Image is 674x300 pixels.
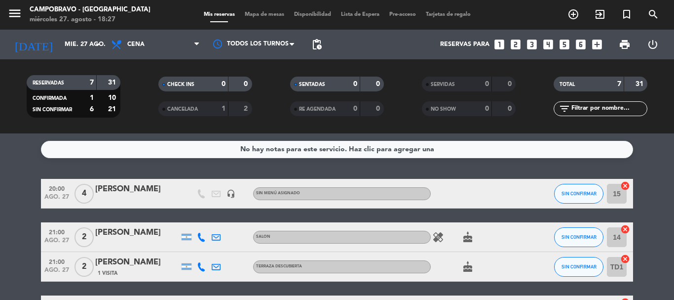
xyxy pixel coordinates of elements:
[636,81,645,87] strong: 31
[574,38,587,51] i: looks_6
[108,79,118,86] strong: 31
[244,105,250,112] strong: 2
[431,107,456,112] span: NO SHOW
[554,184,603,204] button: SIN CONFIRMAR
[108,106,118,113] strong: 21
[558,38,571,51] i: looks_5
[7,34,60,55] i: [DATE]
[299,107,336,112] span: RE AGENDADA
[44,194,69,205] span: ago. 27
[559,103,570,115] i: filter_list
[95,226,179,239] div: [PERSON_NAME]
[431,82,455,87] span: SERVIDAS
[44,267,69,278] span: ago. 27
[647,8,659,20] i: search
[432,231,444,243] i: healing
[493,38,506,51] i: looks_one
[30,5,150,15] div: Campobravo - [GEOGRAPHIC_DATA]
[44,237,69,249] span: ago. 27
[594,8,606,20] i: exit_to_app
[485,105,489,112] strong: 0
[222,81,225,87] strong: 0
[90,79,94,86] strong: 7
[562,191,597,196] span: SIN CONFIRMAR
[440,41,489,48] span: Reservas para
[108,94,118,101] strong: 10
[289,12,336,17] span: Disponibilidad
[92,39,104,50] i: arrow_drop_down
[353,105,357,112] strong: 0
[90,94,94,101] strong: 1
[95,256,179,269] div: [PERSON_NAME]
[560,82,575,87] span: TOTAL
[647,39,659,50] i: power_settings_new
[591,38,603,51] i: add_box
[256,264,302,268] span: TERRAZA DESCUBIERTA
[75,227,94,247] span: 2
[620,224,630,234] i: cancel
[485,81,489,87] strong: 0
[33,81,64,86] span: RESERVADAS
[621,8,633,20] i: turned_in_not
[462,231,474,243] i: cake
[421,12,476,17] span: Tarjetas de regalo
[44,226,69,237] span: 21:00
[542,38,555,51] i: looks_4
[256,235,270,239] span: SALON
[376,105,382,112] strong: 0
[75,257,94,277] span: 2
[75,184,94,204] span: 4
[311,39,323,50] span: pending_actions
[222,105,225,112] strong: 1
[33,107,72,112] span: SIN CONFIRMAR
[570,103,647,114] input: Filtrar por nombre...
[44,182,69,194] span: 20:00
[384,12,421,17] span: Pre-acceso
[256,191,300,195] span: Sin menú asignado
[240,144,434,155] div: No hay notas para este servicio. Haz clic para agregar una
[376,81,382,87] strong: 0
[7,6,22,21] i: menu
[620,181,630,191] i: cancel
[299,82,325,87] span: SENTADAS
[508,105,514,112] strong: 0
[562,234,597,240] span: SIN CONFIRMAR
[90,106,94,113] strong: 6
[509,38,522,51] i: looks_two
[167,107,198,112] span: CANCELADA
[98,269,117,277] span: 1 Visita
[167,82,194,87] span: CHECK INS
[562,264,597,269] span: SIN CONFIRMAR
[226,189,235,198] i: headset_mic
[620,254,630,264] i: cancel
[30,15,150,25] div: miércoles 27. agosto - 18:27
[567,8,579,20] i: add_circle_outline
[244,81,250,87] strong: 0
[508,81,514,87] strong: 0
[554,257,603,277] button: SIN CONFIRMAR
[7,6,22,24] button: menu
[462,261,474,273] i: cake
[33,96,67,101] span: CONFIRMADA
[619,39,631,50] span: print
[638,30,667,59] div: LOG OUT
[199,12,240,17] span: Mis reservas
[336,12,384,17] span: Lista de Espera
[525,38,538,51] i: looks_3
[554,227,603,247] button: SIN CONFIRMAR
[240,12,289,17] span: Mapa de mesas
[353,81,357,87] strong: 0
[44,256,69,267] span: 21:00
[95,183,179,196] div: [PERSON_NAME]
[127,41,145,48] span: Cena
[617,81,621,87] strong: 7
